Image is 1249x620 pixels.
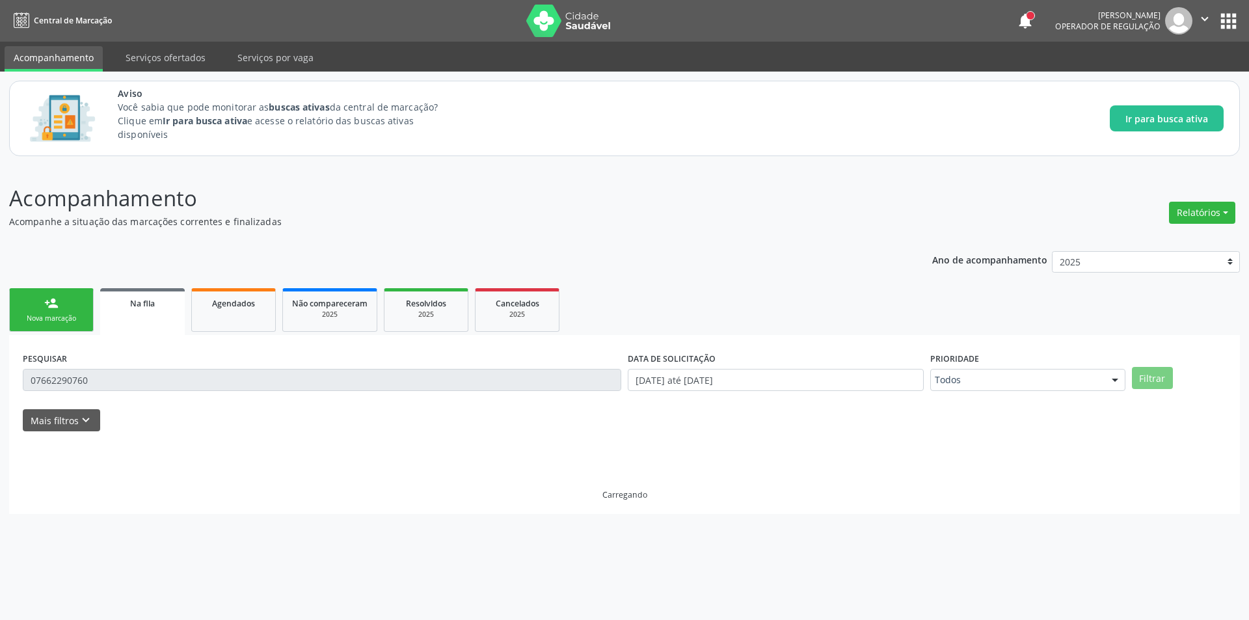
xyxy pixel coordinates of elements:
div: Carregando [602,489,647,500]
p: Acompanhe a situação das marcações correntes e finalizadas [9,215,870,228]
a: Serviços ofertados [116,46,215,69]
span: Todos [935,373,1099,386]
button: Mais filtroskeyboard_arrow_down [23,409,100,432]
button: Filtrar [1132,367,1173,389]
div: 2025 [292,310,368,319]
strong: Ir para busca ativa [163,115,247,127]
div: 2025 [485,310,550,319]
i: keyboard_arrow_down [79,413,93,427]
span: Aviso [118,87,462,100]
label: Prioridade [930,349,979,369]
button: apps [1217,10,1240,33]
a: Acompanhamento [5,46,103,72]
span: Operador de regulação [1055,21,1161,32]
input: Selecione um intervalo [628,369,924,391]
span: Na fila [130,298,155,309]
span: Agendados [212,298,255,309]
img: Imagem de CalloutCard [25,89,100,148]
span: Resolvidos [406,298,446,309]
a: Central de Marcação [9,10,112,31]
i:  [1198,12,1212,26]
p: Acompanhamento [9,182,870,215]
button: notifications [1016,12,1034,30]
span: Central de Marcação [34,15,112,26]
button: Relatórios [1169,202,1235,224]
label: PESQUISAR [23,349,67,369]
div: [PERSON_NAME] [1055,10,1161,21]
button:  [1192,7,1217,34]
div: Nova marcação [19,314,84,323]
img: img [1165,7,1192,34]
input: Nome, CNS [23,369,621,391]
div: person_add [44,296,59,310]
a: Serviços por vaga [228,46,323,69]
p: Você sabia que pode monitorar as da central de marcação? Clique em e acesse o relatório das busca... [118,100,462,141]
span: Não compareceram [292,298,368,309]
p: Ano de acompanhamento [932,251,1047,267]
span: Cancelados [496,298,539,309]
strong: buscas ativas [269,101,329,113]
div: 2025 [394,310,459,319]
span: Ir para busca ativa [1125,112,1208,126]
label: DATA DE SOLICITAÇÃO [628,349,716,369]
button: Ir para busca ativa [1110,105,1224,131]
